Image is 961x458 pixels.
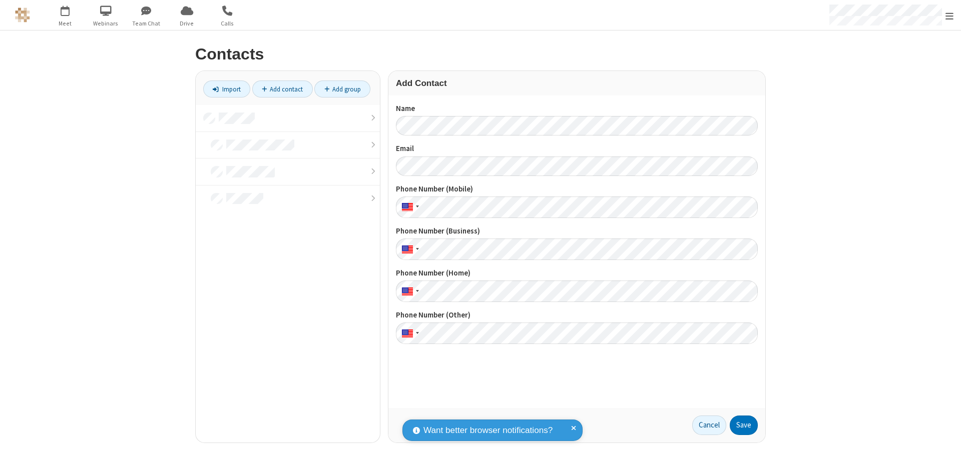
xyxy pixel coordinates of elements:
button: Save [730,415,758,435]
span: Meet [47,19,84,28]
h2: Contacts [195,45,766,63]
a: Cancel [692,415,726,435]
label: Phone Number (Home) [396,267,758,279]
div: United States: + 1 [396,238,422,260]
span: Webinars [87,19,125,28]
label: Name [396,103,758,114]
a: Import [203,80,250,97]
span: Drive [168,19,206,28]
label: Email [396,143,758,154]
div: United States: + 1 [396,280,422,302]
span: Team Chat [128,19,165,28]
a: Add contact [252,80,313,97]
div: United States: + 1 [396,322,422,344]
a: Add group [314,80,370,97]
label: Phone Number (Other) [396,309,758,321]
img: QA Selenium DO NOT DELETE OR CHANGE [15,7,30,22]
label: Phone Number (Mobile) [396,183,758,195]
span: Want better browser notifications? [423,424,553,437]
div: United States: + 1 [396,196,422,218]
label: Phone Number (Business) [396,225,758,237]
span: Calls [209,19,246,28]
h3: Add Contact [396,78,758,88]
